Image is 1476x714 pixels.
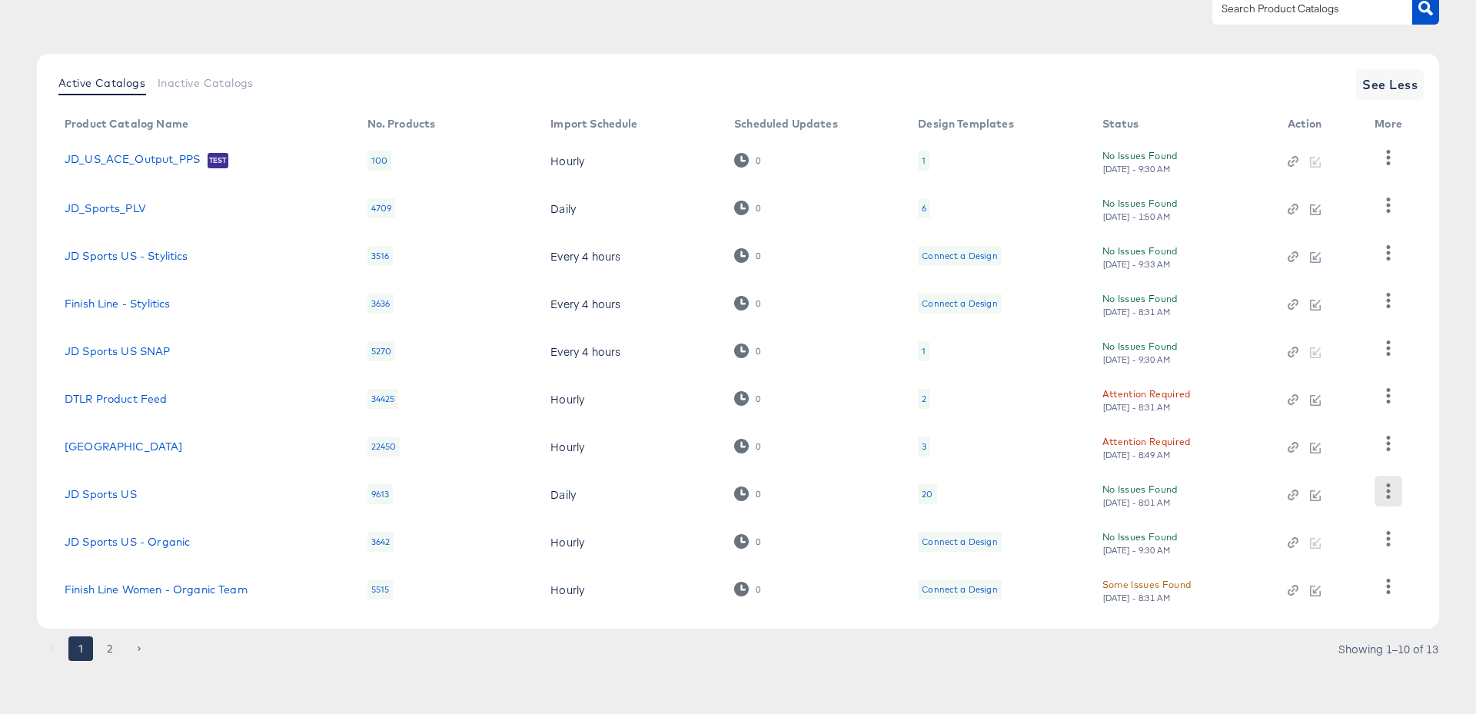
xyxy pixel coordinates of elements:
div: 0 [734,344,761,358]
div: Design Templates [918,118,1013,130]
th: Status [1090,112,1275,137]
a: Finish Line Women - Organic Team [65,583,248,596]
td: Every 4 hours [538,280,722,327]
div: Product Catalog Name [65,118,188,130]
div: 0 [755,155,761,166]
div: 2 [918,389,930,409]
div: 0 [734,153,761,168]
div: 9613 [367,484,394,504]
div: 0 [734,487,761,501]
div: Showing 1–10 of 13 [1338,643,1439,654]
div: 0 [734,534,761,549]
td: Every 4 hours [538,232,722,280]
td: Hourly [538,518,722,566]
button: Some Issues Found[DATE] - 8:31 AM [1102,576,1192,603]
a: DTLR Product Feed [65,393,168,405]
div: 0 [755,298,761,309]
div: 1 [918,341,929,361]
div: Connect a Design [922,297,997,310]
td: Hourly [538,137,722,184]
div: Connect a Design [918,246,1001,266]
div: 3636 [367,294,394,314]
a: JD_Sports_PLV [65,202,146,214]
div: Connect a Design [922,583,997,596]
div: 0 [755,346,761,357]
th: Action [1275,112,1363,137]
div: 6 [922,202,926,214]
div: 0 [755,394,761,404]
div: 6 [918,198,930,218]
span: Inactive Catalogs [158,77,254,89]
div: 20 [918,484,936,504]
a: JD Sports US - Stylitics [65,250,188,262]
div: 5515 [367,580,394,599]
a: JD_US_ACE_Output_PPS [65,153,200,168]
div: 0 [734,201,761,215]
div: 0 [755,584,761,595]
span: Test [208,154,228,167]
div: 20 [922,488,932,500]
div: 0 [734,582,761,596]
span: See Less [1362,74,1418,95]
button: Go to next page [127,636,151,661]
div: 22450 [367,437,401,457]
div: 0 [734,439,761,453]
div: 0 [755,489,761,500]
nav: pagination navigation [37,636,154,661]
div: Import Schedule [550,118,637,130]
div: Attention Required [1102,386,1191,402]
td: Hourly [538,423,722,470]
button: See Less [1356,69,1424,100]
div: 3 [922,440,926,453]
div: 4709 [367,198,396,218]
div: 0 [755,203,761,214]
div: 1 [918,151,929,171]
div: Connect a Design [922,536,997,548]
a: [GEOGRAPHIC_DATA] [65,440,183,453]
div: 3516 [367,246,394,266]
button: page 1 [68,636,93,661]
td: Hourly [538,375,722,423]
button: Go to page 2 [98,636,122,661]
div: Connect a Design [918,580,1001,599]
div: Connect a Design [918,532,1001,552]
div: No. Products [367,118,436,130]
div: 2 [922,393,926,405]
div: [DATE] - 8:31 AM [1102,593,1172,603]
div: 0 [734,391,761,406]
div: [DATE] - 8:49 AM [1102,450,1172,460]
div: 3 [918,437,930,457]
button: Attention Required[DATE] - 8:49 AM [1102,433,1191,460]
div: Some Issues Found [1102,576,1192,593]
td: Every 4 hours [538,327,722,375]
div: [DATE] - 8:31 AM [1102,402,1172,413]
div: 1 [922,154,926,167]
div: 0 [734,248,761,263]
div: 5270 [367,341,396,361]
div: 0 [734,296,761,311]
div: 3642 [367,532,394,552]
div: 0 [755,536,761,547]
span: Active Catalogs [58,77,145,89]
div: 34425 [367,389,399,409]
button: Attention Required[DATE] - 8:31 AM [1102,386,1191,413]
div: Connect a Design [922,250,997,262]
td: Daily [538,184,722,232]
a: Finish Line - Stylitics [65,297,170,310]
a: JD Sports US - Organic [65,536,190,548]
div: 0 [755,251,761,261]
div: 1 [922,345,926,357]
td: Daily [538,470,722,518]
div: 0 [755,441,761,452]
div: Scheduled Updates [734,118,838,130]
th: More [1362,112,1421,137]
div: Connect a Design [918,294,1001,314]
div: 100 [367,151,391,171]
td: Hourly [538,566,722,613]
a: JD Sports US [65,488,137,500]
div: Attention Required [1102,433,1191,450]
a: JD Sports US SNAP [65,345,171,357]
